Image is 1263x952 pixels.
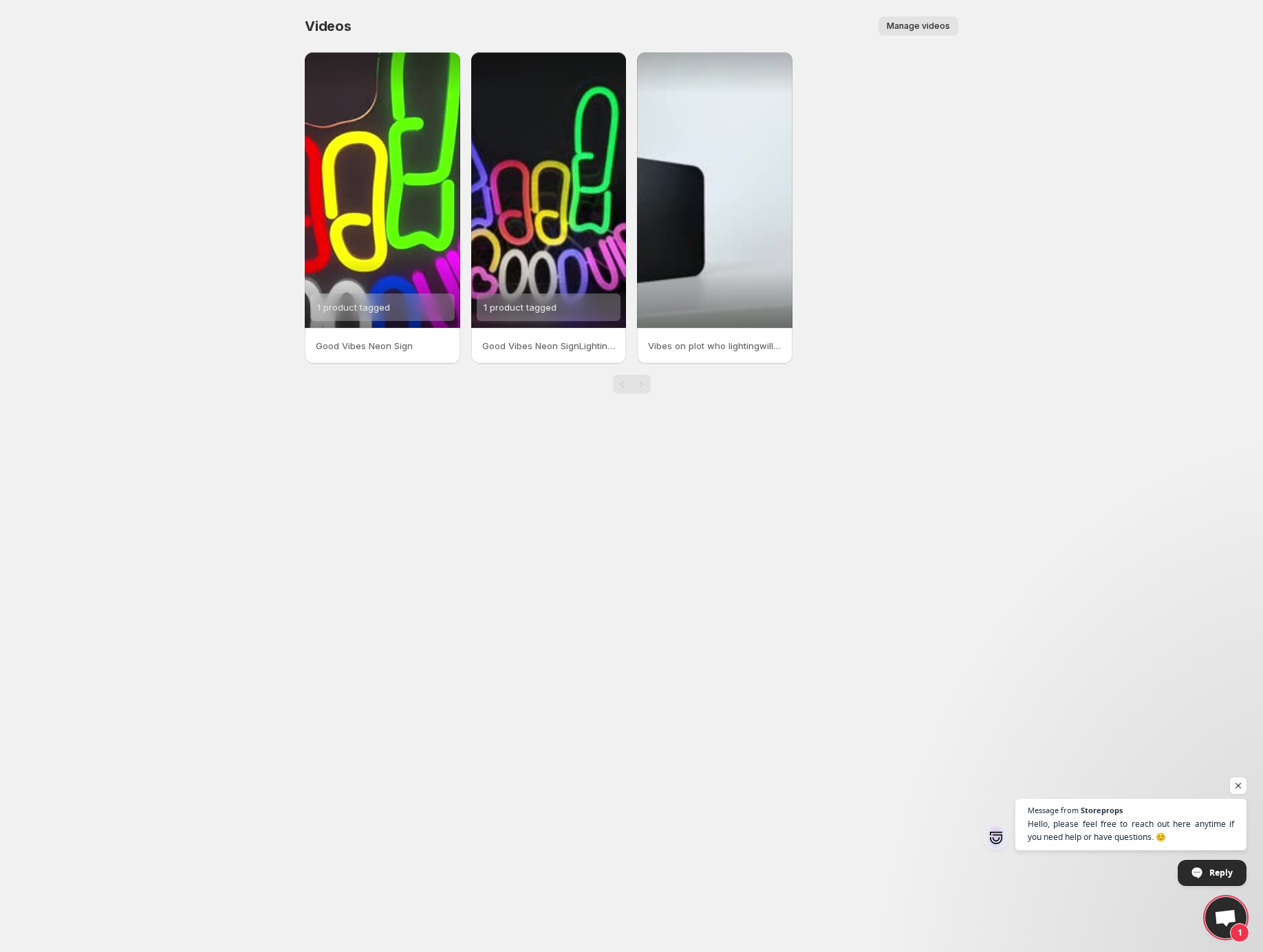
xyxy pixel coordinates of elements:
button: Manage videos [878,16,958,36]
a: Open chat [1205,897,1246,938]
span: Message from [1028,806,1079,814]
p: Good Vibes Neon SignLightingWill neonlights neonsign lights neon [482,339,616,353]
nav: Pagination [613,375,651,394]
span: 1 product tagged [317,302,390,313]
span: Videos [305,18,352,34]
p: Good Vibes Neon Sign [316,339,449,353]
span: 1 [1230,923,1249,942]
span: 1 product tagged [484,302,557,313]
p: Vibes on plot who lightingwill light tv backlight sync [648,339,781,353]
span: Reply [1209,861,1233,885]
span: Storeprops [1081,806,1123,814]
span: Manage videos [887,21,950,32]
span: Hello, please feel free to reach out here anytime if you need help or have questions. 😊 [1028,817,1234,843]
